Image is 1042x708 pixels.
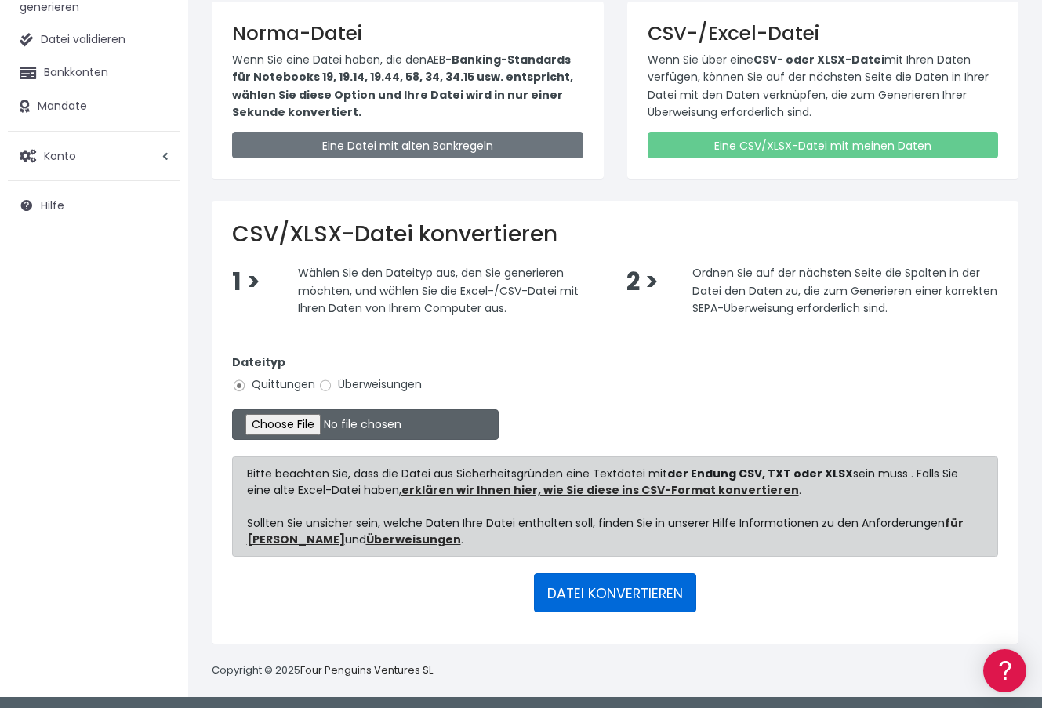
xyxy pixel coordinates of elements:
[16,419,298,447] button: Kontaktieren Sie uns
[16,198,298,223] a: Formate
[401,482,799,498] a: erklären wir Ihnen hier, wie Sie diese ins CSV-Format konvertieren
[16,107,189,125] font: allgemeine Informationen
[38,98,87,114] font: Mandate
[103,16,210,31] font: Wissensdatenbank
[692,265,997,315] font: Ordnen Sie auf der nächsten Seite die Spalten in der Datei den Daten zu, die zum Generieren einer...
[534,573,696,612] button: DATEI KONVERTIEREN
[100,426,214,441] font: Kontaktieren Sie uns
[232,52,427,67] font: Wenn Sie eine Datei haben, die den
[648,132,999,158] a: Eine CSV/XLSX-Datei mit meinen Daten
[16,223,298,247] a: Häufige Probleme
[16,227,114,242] font: Häufige Probleme
[16,172,154,190] font: Dateien konvertieren
[753,52,884,67] font: CSV- oder XLSX-Datei
[247,515,964,547] a: für [PERSON_NAME]
[648,52,989,120] font: mit Ihren Daten verfügen, können Sie auf der nächsten Seite die Daten in Ihrer Datei mit den Date...
[16,247,298,271] a: Video-Tutorials
[212,663,300,677] font: Copyright © 2025
[345,532,366,547] font: und
[648,52,753,67] font: Wenn Sie über eine
[298,265,579,315] font: Wählen Sie den Dateityp aus, den Sie generieren möchten, und wählen Sie die Excel-/CSV-Datei mit ...
[16,336,298,361] a: Allgemein
[232,265,260,299] font: 1 >
[16,401,298,425] a: API
[44,148,76,164] font: Konto
[547,584,683,603] font: DATEI KONVERTIEREN
[648,20,819,47] font: CSV-/Excel-Datei
[232,354,285,370] font: Dateityp
[667,466,853,481] font: der Endung CSV, TXT oder XLSX
[8,24,180,56] a: Datei validieren
[338,376,422,392] font: Überweisungen
[16,271,298,296] a: Firmenprofile
[461,532,463,547] font: .
[194,455,302,463] font: ANGETRIEBEN VON ENCHANT
[714,137,931,153] font: Eine CSV/XLSX-Datei mit meinen Daten
[300,663,433,677] a: Four Penguins Ventures SL
[232,52,573,120] font: -Banking-Standards für Notebooks 19, 19.14, 19.44, 58, 34, 34.15 usw. entspricht, wählen Sie dies...
[252,376,315,392] font: Quittungen
[16,341,71,356] font: Allgemein
[41,198,64,213] font: Hilfe
[16,252,99,267] font: Video-Tutorials
[41,31,125,47] font: Datei validieren
[16,375,118,393] font: Programmierer
[232,20,362,47] font: Norma-Datei
[626,265,659,299] font: 2 >
[247,515,945,531] font: Sollten Sie unsicher sein, welche Daten Ihre Datei enthalten soll, finden Sie in unserer Hilfe In...
[8,140,180,172] a: Konto
[433,663,435,677] font: .
[799,482,801,498] font: .
[8,189,180,222] a: Hilfe
[232,219,557,249] font: CSV/XLSX-Datei konvertieren
[247,466,958,498] font: sein muss . Falls Sie eine alte Excel-Datei haben,
[44,64,108,80] font: Bankkonten
[427,52,445,67] font: AEB
[16,138,158,153] font: allgemeine Informationen
[16,276,89,291] font: Firmenprofile
[247,466,667,481] font: Bitte beachten Sie, dass die Datei aus Sicherheitsgründen eine Textdatei mit
[8,56,180,89] a: Bankkonten
[232,132,583,158] a: Eine Datei mit alten Bankregeln
[194,452,302,467] a: ANGETRIEBEN VON ENCHANT
[16,310,99,328] font: Abrechnung
[16,203,62,218] font: Formate
[16,133,298,158] a: allgemeine Informationen
[366,532,461,547] a: Überweisungen
[8,90,180,123] a: Mandate
[322,137,493,153] font: Eine Datei mit alten Bankregeln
